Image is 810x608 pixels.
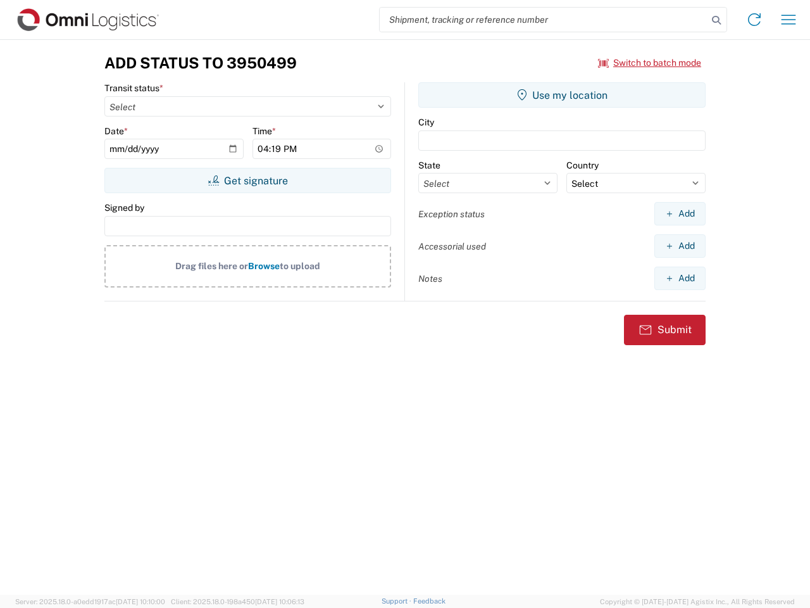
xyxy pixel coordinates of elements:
[104,54,297,72] h3: Add Status to 3950499
[418,241,486,252] label: Accessorial used
[598,53,701,73] button: Switch to batch mode
[418,117,434,128] label: City
[116,598,165,605] span: [DATE] 10:10:00
[104,82,163,94] label: Transit status
[654,234,706,258] button: Add
[600,596,795,607] span: Copyright © [DATE]-[DATE] Agistix Inc., All Rights Reserved
[418,82,706,108] button: Use my location
[104,168,391,193] button: Get signature
[418,208,485,220] label: Exception status
[255,598,304,605] span: [DATE] 10:06:13
[175,261,248,271] span: Drag files here or
[418,160,440,171] label: State
[566,160,599,171] label: Country
[624,315,706,345] button: Submit
[171,598,304,605] span: Client: 2025.18.0-198a450
[252,125,276,137] label: Time
[654,267,706,290] button: Add
[382,597,413,605] a: Support
[654,202,706,225] button: Add
[418,273,442,284] label: Notes
[104,125,128,137] label: Date
[413,597,445,605] a: Feedback
[280,261,320,271] span: to upload
[380,8,707,32] input: Shipment, tracking or reference number
[248,261,280,271] span: Browse
[15,598,165,605] span: Server: 2025.18.0-a0edd1917ac
[104,202,144,213] label: Signed by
